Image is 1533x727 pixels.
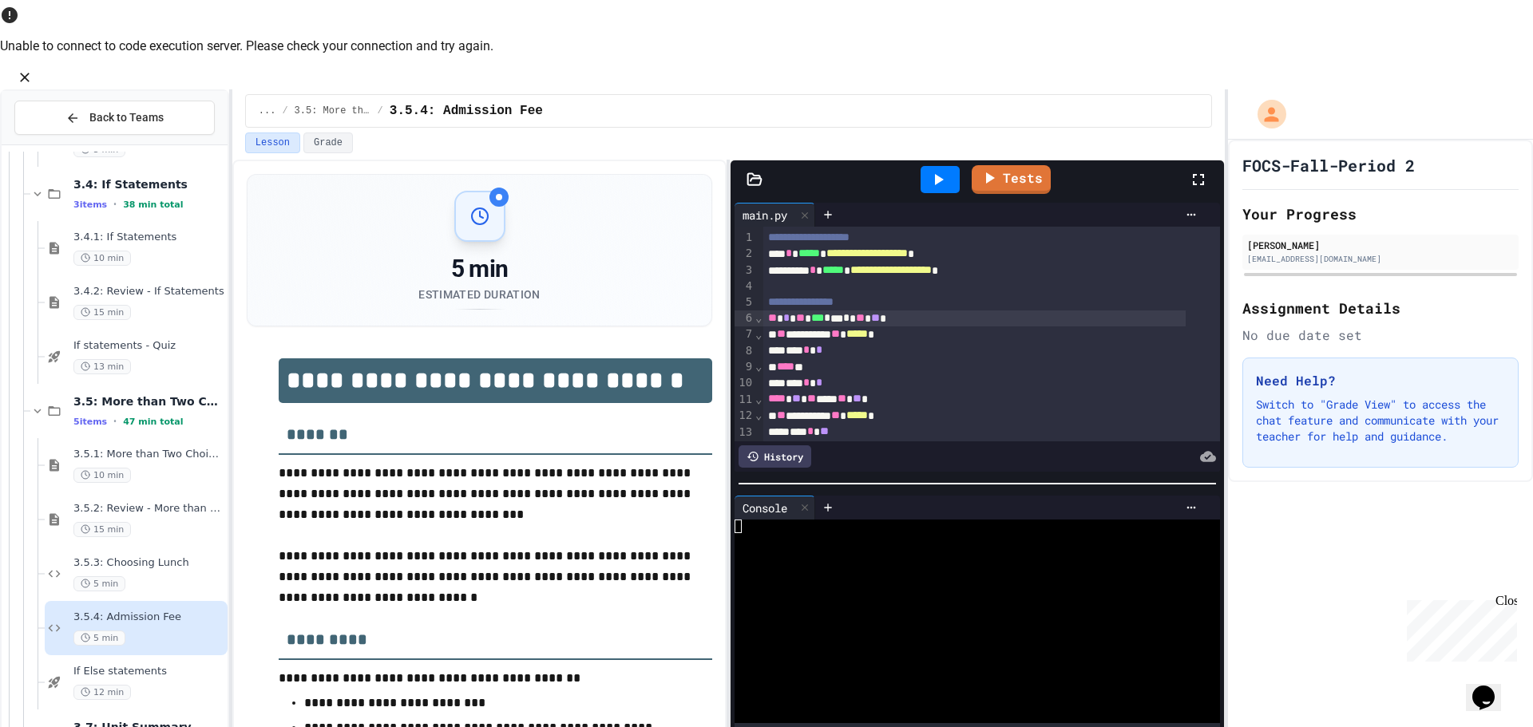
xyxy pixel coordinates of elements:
[123,417,183,427] span: 47 min total
[735,500,795,516] div: Console
[89,109,164,126] span: Back to Teams
[303,132,353,153] button: Grade
[1242,203,1519,225] h2: Your Progress
[1247,238,1514,252] div: [PERSON_NAME]
[735,263,755,279] div: 3
[755,328,763,341] span: Fold line
[735,246,755,262] div: 2
[123,200,183,210] span: 38 min total
[1256,371,1505,390] h3: Need Help?
[73,394,224,409] span: 3.5: More than Two Choices
[390,101,543,121] span: 3.5.4: Admission Fee
[735,359,755,375] div: 9
[73,502,224,516] span: 3.5.2: Review - More than Two Choices
[73,630,125,646] span: 5 min
[73,339,224,353] span: If statements - Quiz
[73,305,131,320] span: 15 min
[972,165,1051,194] a: Tests
[73,685,131,700] span: 12 min
[1241,96,1290,132] div: My Account
[735,392,755,408] div: 11
[14,101,215,135] button: Back to Teams
[755,360,763,373] span: Fold line
[755,409,763,421] span: Fold line
[1247,253,1514,265] div: [EMAIL_ADDRESS][DOMAIN_NAME]
[735,375,755,391] div: 10
[735,230,755,246] div: 1
[735,203,815,227] div: main.py
[73,556,224,570] span: 3.5.3: Choosing Lunch
[418,286,540,302] div: Estimated Duration
[73,231,224,244] span: 3.4.1: If Statements
[378,105,383,117] span: /
[282,105,287,117] span: /
[1400,594,1517,662] iframe: chat widget
[735,294,755,310] div: 5
[735,310,755,326] div: 6
[1256,397,1505,444] p: Switch to "Grade View" to access the chat feature and communicate with your teacher for help and ...
[735,441,755,456] div: 14
[73,359,131,374] span: 13 min
[6,6,110,101] div: Chat with us now!Close
[735,207,795,223] div: main.py
[735,343,755,359] div: 8
[13,65,37,89] button: Close
[735,326,755,342] div: 7
[1242,297,1519,319] h2: Assignment Details
[735,425,755,441] div: 13
[735,279,755,294] div: 4
[735,496,815,520] div: Console
[739,445,811,468] div: History
[73,417,107,427] span: 5 items
[245,132,300,153] button: Lesson
[73,251,131,266] span: 10 min
[73,448,224,461] span: 3.5.1: More than Two Choices
[73,177,224,192] span: 3.4: If Statements
[259,105,276,117] span: ...
[755,393,763,405] span: Fold line
[73,576,125,591] span: 5 min
[73,522,131,537] span: 15 min
[755,311,763,324] span: Fold line
[73,468,131,483] span: 10 min
[73,285,224,298] span: 3.4.2: Review - If Statements
[1242,326,1519,345] div: No due date set
[735,408,755,424] div: 12
[295,105,371,117] span: 3.5: More than Two Choices
[1466,663,1517,711] iframe: chat widget
[113,198,117,211] span: •
[73,665,224,678] span: If Else statements
[418,255,540,283] div: 5 min
[73,200,107,210] span: 3 items
[113,415,117,428] span: •
[1242,154,1415,176] h1: FOCS-Fall-Period 2
[73,610,224,624] span: 3.5.4: Admission Fee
